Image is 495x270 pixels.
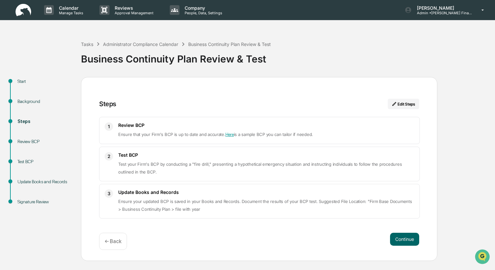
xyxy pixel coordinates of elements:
span: 1 [108,123,110,130]
span: Test your Firm's BCP by conducting a "fire drill," presenting a hypothetical emergency situation ... [118,162,402,174]
div: Business Continuity Plan Review & Test [188,41,271,47]
span: 2 [108,152,110,160]
button: Edit Steps [388,99,419,109]
div: 🔎 [6,95,12,100]
div: Review BCP [17,138,71,145]
p: Calendar [54,5,86,11]
p: People, Data, Settings [179,11,225,15]
p: ← Back [105,238,121,244]
button: Start new chat [110,51,118,59]
span: Pylon [64,110,78,115]
a: 🔎Data Lookup [4,91,43,103]
span: Data Lookup [13,94,41,100]
span: 3 [108,190,110,197]
a: Powered byPylon [46,109,78,115]
img: 1746055101610-c473b297-6a78-478c-a979-82029cc54cd1 [6,50,18,61]
h3: Test BCP [118,152,414,158]
p: How can we help? [6,14,118,24]
img: logo [16,4,31,17]
p: Admin • [PERSON_NAME] Financial Management [412,11,472,15]
div: We're offline, we'll be back soon [22,56,85,61]
iframe: Open customer support [474,249,492,266]
div: 🖐️ [6,82,12,87]
p: Company [179,5,225,11]
span: Ensure that your Firm's BCP is up to date and accurate. is a sample BCP you can tailor if needed. [118,132,313,137]
span: Preclearance [13,82,42,88]
span: Attestations [53,82,80,88]
p: Reviews [109,5,157,11]
div: Administrator Compliance Calendar [103,41,178,47]
div: Steps [17,118,71,125]
a: 🖐️Preclearance [4,79,44,91]
div: Test BCP [17,158,71,165]
p: Manage Tasks [54,11,86,15]
a: Here [225,132,234,137]
span: Ensure your updated BCP is saved in your Books and Records. Document the results of your BCP test... [118,199,412,212]
p: Approval Management [109,11,157,15]
div: Signature Review [17,198,71,205]
div: Start [17,78,71,85]
div: 🗄️ [47,82,52,87]
h3: Review BCP [118,122,414,128]
div: Steps [99,100,116,108]
div: Update Books and Records [17,178,71,185]
h3: Update Books and Records [118,189,414,195]
div: Business Continuity Plan Review & Test [81,48,492,65]
div: Start new chat [22,50,106,56]
a: 🗄️Attestations [44,79,83,91]
div: Background [17,98,71,105]
div: Tasks [81,41,93,47]
button: Continue [390,233,419,246]
p: [PERSON_NAME] [412,5,472,11]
